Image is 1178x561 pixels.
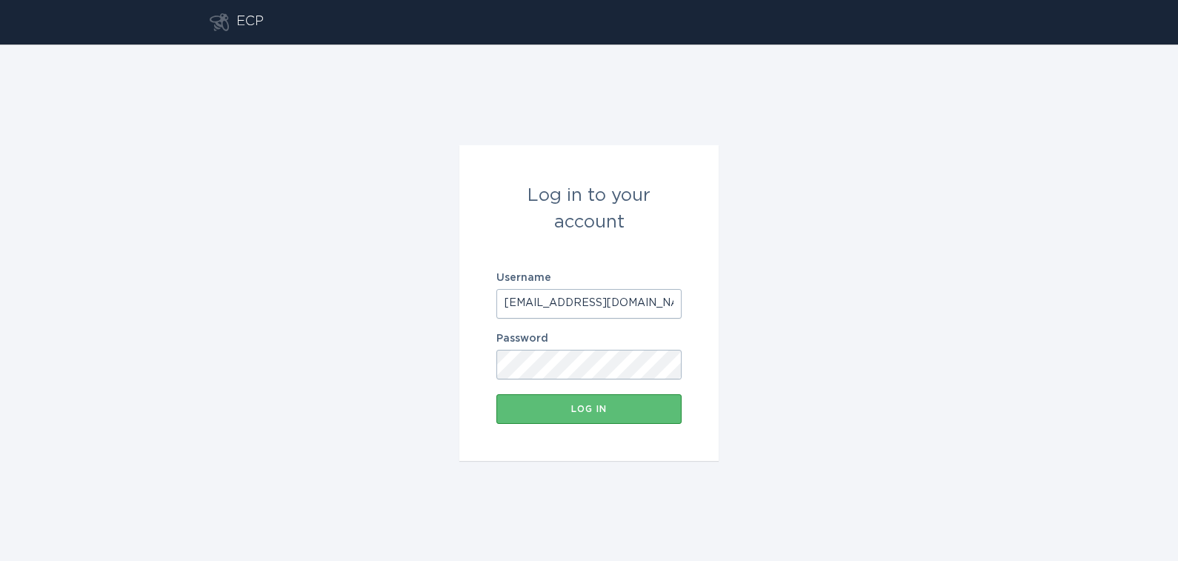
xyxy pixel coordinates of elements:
[496,333,682,344] label: Password
[210,13,229,31] button: Go to dashboard
[496,182,682,236] div: Log in to your account
[496,273,682,283] label: Username
[236,13,264,31] div: ECP
[504,405,674,414] div: Log in
[496,394,682,424] button: Log in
